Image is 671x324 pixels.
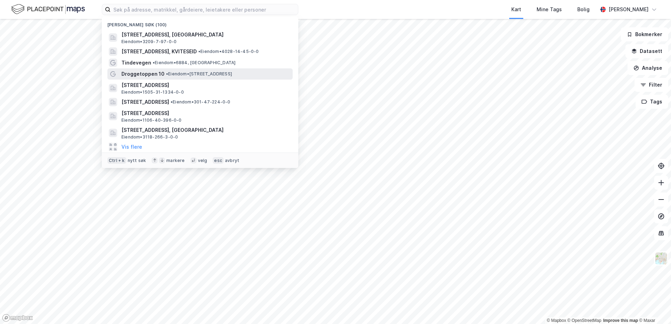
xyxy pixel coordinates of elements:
span: Eiendom • [STREET_ADDRESS] [166,71,232,77]
span: Tindevegen [121,59,151,67]
a: Mapbox homepage [2,314,33,322]
img: Z [655,252,668,265]
span: • [171,99,173,104]
span: Eiendom • 3118-266-3-0-0 [121,134,178,140]
span: [STREET_ADDRESS] [121,81,290,89]
div: avbryt [225,158,239,163]
div: velg [198,158,207,163]
div: Bolig [577,5,590,14]
div: Kart [511,5,521,14]
a: OpenStreetMap [567,318,602,323]
span: Eiendom • 6884, [GEOGRAPHIC_DATA] [153,60,235,66]
input: Søk på adresse, matrikkel, gårdeiere, leietakere eller personer [111,4,298,15]
button: Analyse [627,61,668,75]
span: [STREET_ADDRESS] [121,98,169,106]
span: Droggetoppen 10 [121,70,165,78]
span: Eiendom • 4028-14-45-0-0 [198,49,259,54]
img: logo.f888ab2527a4732fd821a326f86c7f29.svg [11,3,85,15]
iframe: Chat Widget [636,290,671,324]
div: [PERSON_NAME] [609,5,649,14]
span: [STREET_ADDRESS] [121,109,290,117]
span: Eiendom • 1106-40-396-0-0 [121,117,182,123]
div: Kontrollprogram for chat [636,290,671,324]
span: [STREET_ADDRESS], [GEOGRAPHIC_DATA] [121,31,290,39]
div: Mine Tags [537,5,562,14]
a: Mapbox [547,318,566,323]
button: Vis flere [121,143,142,151]
span: • [198,49,200,54]
span: Eiendom • 1505-31-1334-0-0 [121,89,184,95]
button: Datasett [625,44,668,58]
button: Bokmerker [621,27,668,41]
div: Ctrl + k [107,157,126,164]
div: esc [213,157,224,164]
button: Tags [636,95,668,109]
span: • [153,60,155,65]
div: markere [166,158,185,163]
span: [STREET_ADDRESS], KVITESEID [121,47,197,56]
a: Improve this map [603,318,638,323]
span: [STREET_ADDRESS], [GEOGRAPHIC_DATA] [121,126,290,134]
div: nytt søk [128,158,146,163]
span: Eiendom • 301-47-224-0-0 [171,99,231,105]
span: • [166,71,168,76]
span: Eiendom • 3209-7-97-0-0 [121,39,177,45]
div: [PERSON_NAME] søk (100) [102,16,298,29]
button: Filter [635,78,668,92]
